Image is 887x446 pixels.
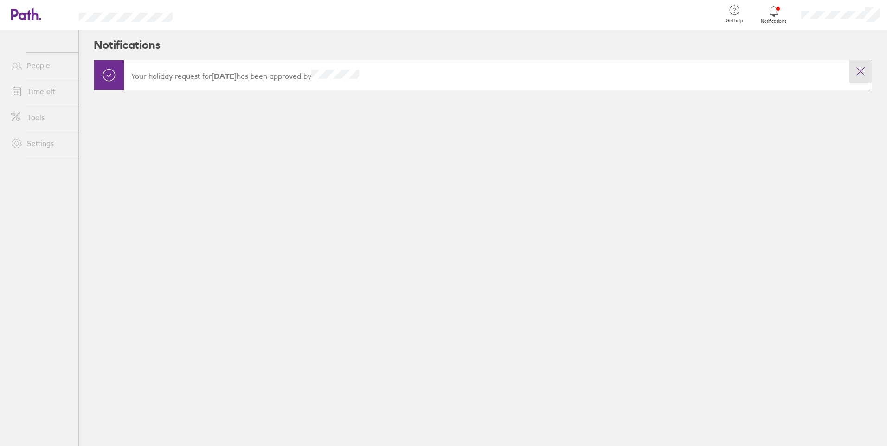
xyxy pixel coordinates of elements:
[94,30,161,60] h2: Notifications
[759,19,789,24] span: Notifications
[4,134,78,153] a: Settings
[720,18,750,24] span: Get help
[4,82,78,101] a: Time off
[4,56,78,75] a: People
[131,70,842,81] p: Your holiday request for has been approved by
[759,5,789,24] a: Notifications
[4,108,78,127] a: Tools
[212,71,237,81] strong: [DATE]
